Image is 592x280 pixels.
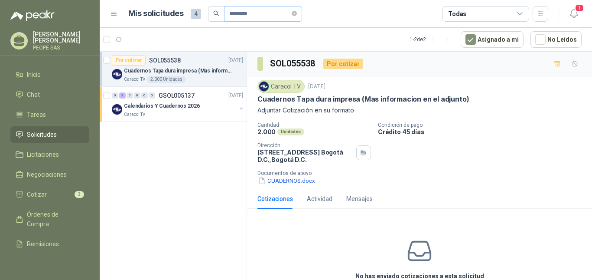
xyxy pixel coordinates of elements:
[124,111,145,118] p: Caracol TV
[448,9,466,19] div: Todas
[149,57,181,63] p: SOL055538
[10,66,89,83] a: Inicio
[27,130,57,139] span: Solicitudes
[124,67,232,75] p: Cuadernos Tapa dura impresa (Mas informacion en el adjunto)
[308,82,325,91] p: [DATE]
[159,92,195,99] p: GSOL005137
[112,92,118,99] div: 0
[33,31,89,43] p: [PERSON_NAME] [PERSON_NAME]
[575,4,584,12] span: 1
[100,52,247,87] a: Por cotizarSOL055538[DATE] Company LogoCuadernos Tapa dura impresa (Mas informacion en el adjunto...
[257,142,353,148] p: Dirección
[119,92,126,99] div: 3
[124,102,200,110] p: Calendarios Y Cuadernos 2026
[27,170,67,179] span: Negociaciones
[124,76,145,83] p: Caracol TV
[75,191,84,198] span: 3
[257,122,371,128] p: Cantidad
[112,55,146,66] div: Por cotizar
[257,80,305,93] div: Caracol TV
[378,122,589,128] p: Condición de pago
[257,176,316,185] button: CUADERNOS.docx
[530,31,582,48] button: No Leídos
[27,90,40,99] span: Chat
[257,128,276,135] p: 2.000
[27,239,59,249] span: Remisiones
[112,104,122,115] img: Company Logo
[228,56,243,65] p: [DATE]
[128,7,184,20] h1: Mis solicitudes
[257,105,582,115] p: Adjuntar Cotización en su formato
[257,148,353,163] p: [STREET_ADDRESS] Bogotá D.C. , Bogotá D.C.
[147,76,186,83] div: 2.000 Unidades
[141,92,148,99] div: 0
[27,150,59,159] span: Licitaciones
[410,33,454,46] div: 1 - 2 de 2
[259,82,269,91] img: Company Logo
[10,166,89,183] a: Negociaciones
[112,90,245,118] a: 0 3 0 0 0 0 GSOL005137[DATE] Company LogoCalendarios Y Cuadernos 2026Caracol TV
[292,11,297,16] span: close-circle
[10,236,89,252] a: Remisiones
[127,92,133,99] div: 0
[257,170,589,176] p: Documentos de apoyo
[10,186,89,203] a: Cotizar3
[27,190,47,199] span: Cotizar
[33,45,89,50] p: PEOPE SAS
[27,70,41,79] span: Inicio
[10,256,89,272] a: Configuración
[566,6,582,22] button: 1
[134,92,140,99] div: 0
[346,194,373,204] div: Mensajes
[461,31,524,48] button: Asignado a mi
[378,128,589,135] p: Crédito 45 días
[10,86,89,103] a: Chat
[191,9,201,19] span: 4
[10,206,89,232] a: Órdenes de Compra
[270,57,316,70] h3: SOL055538
[27,210,81,229] span: Órdenes de Compra
[149,92,155,99] div: 0
[307,194,332,204] div: Actividad
[323,59,363,69] div: Por cotizar
[112,69,122,79] img: Company Logo
[10,146,89,163] a: Licitaciones
[292,10,297,18] span: close-circle
[277,128,304,135] div: Unidades
[257,95,469,104] p: Cuadernos Tapa dura impresa (Mas informacion en el adjunto)
[10,106,89,123] a: Tareas
[257,194,293,204] div: Cotizaciones
[228,92,243,100] p: [DATE]
[10,126,89,143] a: Solicitudes
[213,10,219,16] span: search
[10,10,55,21] img: Logo peakr
[27,110,46,119] span: Tareas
